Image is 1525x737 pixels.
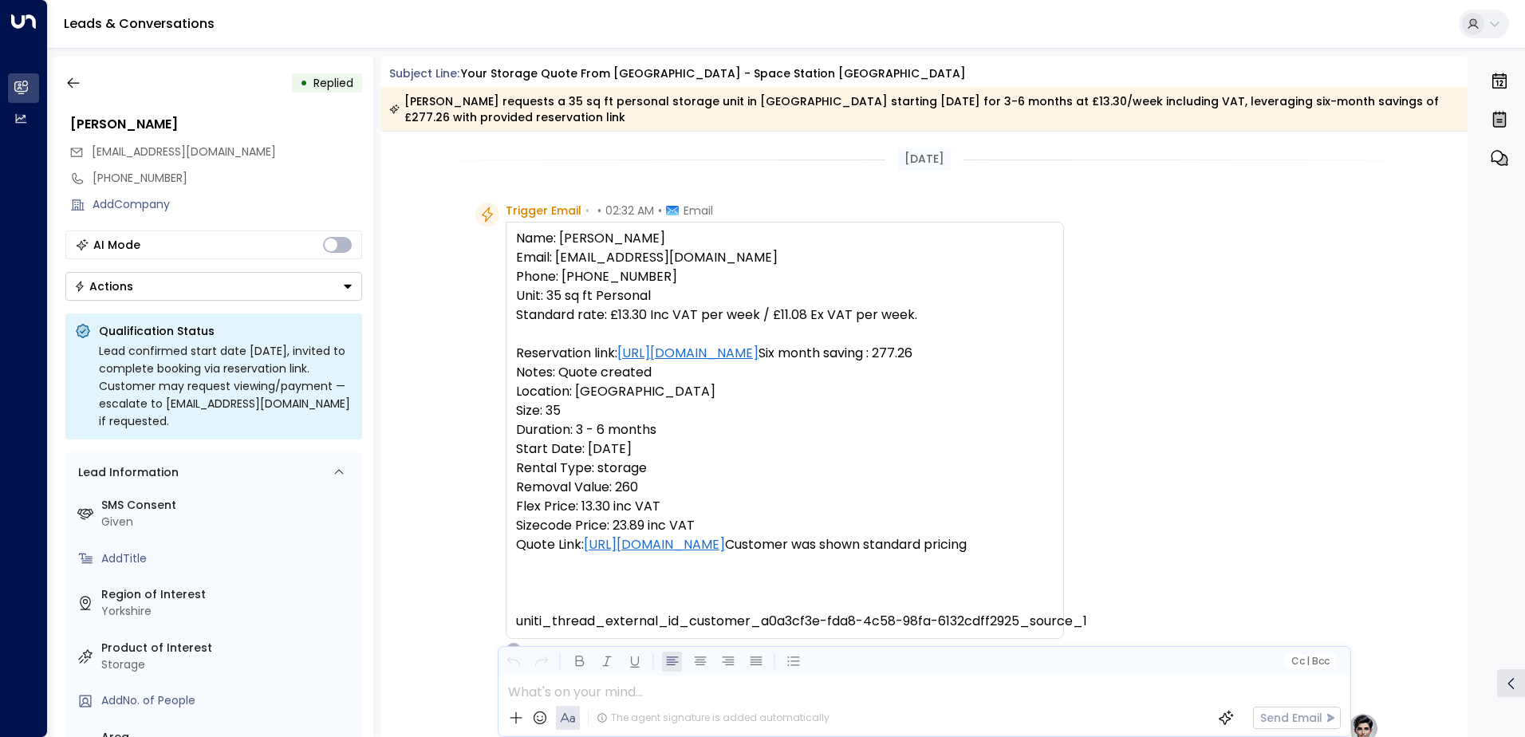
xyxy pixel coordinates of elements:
[64,14,215,33] a: Leads & Conversations
[101,640,356,656] label: Product of Interest
[898,148,951,171] div: [DATE]
[684,203,713,219] span: Email
[65,272,362,301] button: Actions
[101,603,356,620] div: Yorkshire
[605,203,654,219] span: 02:32 AM
[389,93,1459,125] div: [PERSON_NAME] requests a 35 sq ft personal storage unit in [GEOGRAPHIC_DATA] starting [DATE] for ...
[300,69,308,97] div: •
[101,514,356,530] div: Given
[658,203,662,219] span: •
[101,497,356,514] label: SMS Consent
[1306,656,1310,667] span: |
[92,144,276,160] span: tate_c1960@hotmail.com
[1291,656,1329,667] span: Cc Bcc
[93,170,362,187] div: [PHONE_NUMBER]
[99,323,353,339] p: Qualification Status
[597,711,829,725] div: The agent signature is added automatically
[531,652,551,672] button: Redo
[503,652,523,672] button: Undo
[506,642,522,658] div: O
[597,203,601,219] span: •
[65,272,362,301] div: Button group with a nested menu
[101,550,356,567] div: AddTitle
[74,279,133,294] div: Actions
[70,115,362,134] div: [PERSON_NAME]
[389,65,459,81] span: Subject Line:
[313,75,353,91] span: Replied
[584,535,725,554] a: [URL][DOMAIN_NAME]
[1284,654,1335,669] button: Cc|Bcc
[461,65,966,82] div: Your storage quote from [GEOGRAPHIC_DATA] - Space Station [GEOGRAPHIC_DATA]
[101,692,356,709] div: AddNo. of People
[99,342,353,430] div: Lead confirmed start date [DATE], invited to complete booking via reservation link. Customer may ...
[92,144,276,160] span: [EMAIL_ADDRESS][DOMAIN_NAME]
[617,344,759,363] a: [URL][DOMAIN_NAME]
[101,656,356,673] div: Storage
[506,203,581,219] span: Trigger Email
[101,586,356,603] label: Region of Interest
[93,196,362,213] div: AddCompany
[93,237,140,253] div: AI Mode
[516,229,1054,631] pre: Name: [PERSON_NAME] Email: [EMAIL_ADDRESS][DOMAIN_NAME] Phone: [PHONE_NUMBER] Unit: 35 sq ft Pers...
[585,203,589,219] span: •
[73,464,179,481] div: Lead Information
